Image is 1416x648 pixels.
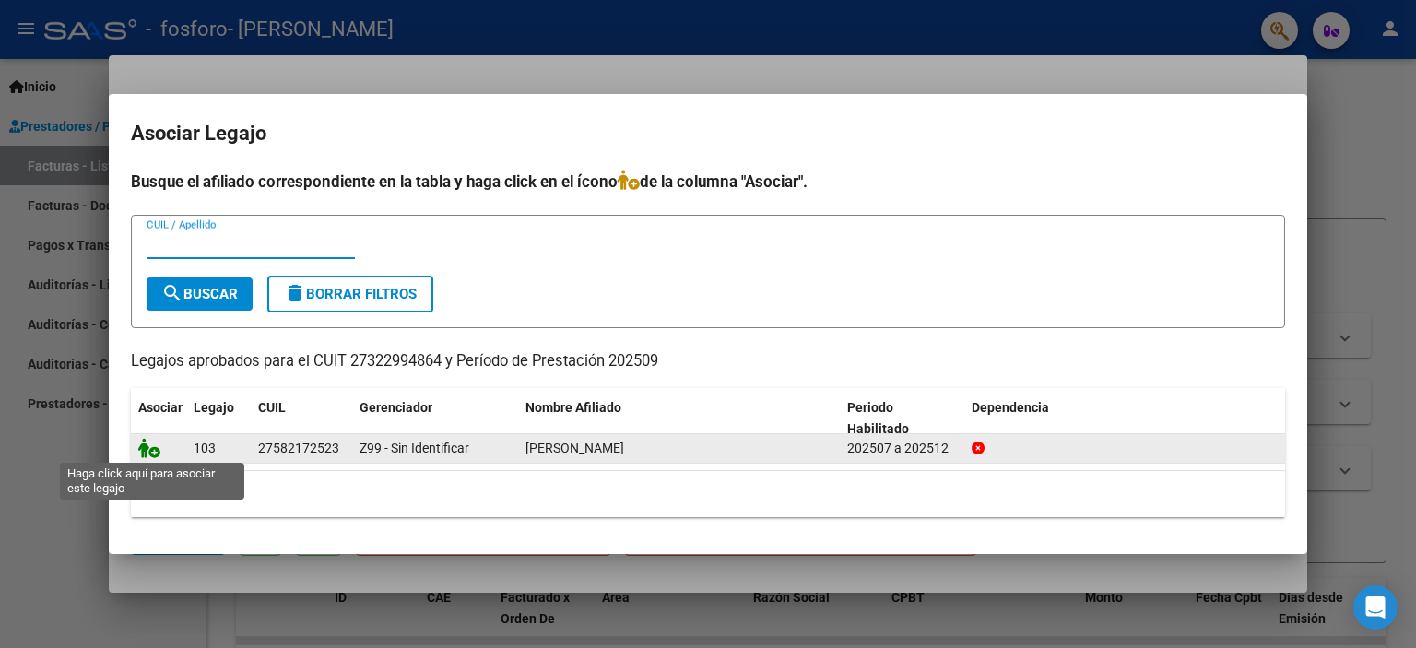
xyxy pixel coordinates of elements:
[194,441,216,455] span: 103
[352,388,518,449] datatable-header-cell: Gerenciador
[525,400,621,415] span: Nombre Afiliado
[131,116,1285,151] h2: Asociar Legajo
[186,388,251,449] datatable-header-cell: Legajo
[964,388,1286,449] datatable-header-cell: Dependencia
[972,400,1049,415] span: Dependencia
[284,286,417,302] span: Borrar Filtros
[525,441,624,455] span: GALVAN SAMARA ABIGAIL
[161,282,183,304] mat-icon: search
[1353,585,1398,630] div: Open Intercom Messenger
[847,400,909,436] span: Periodo Habilitado
[840,388,964,449] datatable-header-cell: Periodo Habilitado
[258,400,286,415] span: CUIL
[194,400,234,415] span: Legajo
[147,277,253,311] button: Buscar
[138,400,183,415] span: Asociar
[161,286,238,302] span: Buscar
[360,441,469,455] span: Z99 - Sin Identificar
[131,350,1285,373] p: Legajos aprobados para el CUIT 27322994864 y Período de Prestación 202509
[847,438,957,459] div: 202507 a 202512
[267,276,433,312] button: Borrar Filtros
[131,471,1285,517] div: 1 registros
[251,388,352,449] datatable-header-cell: CUIL
[131,388,186,449] datatable-header-cell: Asociar
[360,400,432,415] span: Gerenciador
[131,170,1285,194] h4: Busque el afiliado correspondiente en la tabla y haga click en el ícono de la columna "Asociar".
[518,388,840,449] datatable-header-cell: Nombre Afiliado
[258,438,339,459] div: 27582172523
[284,282,306,304] mat-icon: delete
